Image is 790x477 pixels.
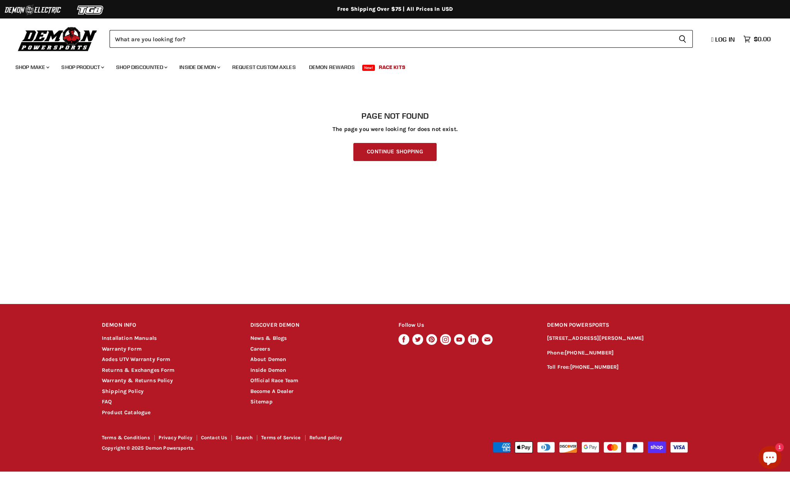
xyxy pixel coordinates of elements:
[739,34,775,45] a: $0.00
[4,3,62,17] img: Demon Electric Logo 2
[15,25,100,52] img: Demon Powersports
[102,435,150,440] a: Terms & Conditions
[110,59,172,75] a: Shop Discounted
[102,126,688,133] p: The page you were looking for does not exist.
[715,35,735,43] span: Log in
[250,356,287,363] a: About Demon
[102,316,236,334] h2: DEMON INFO
[250,388,294,395] a: Become A Dealer
[708,36,739,43] a: Log in
[56,59,109,75] a: Shop Product
[250,398,273,405] a: Sitemap
[102,346,142,352] a: Warranty Form
[754,35,771,43] span: $0.00
[102,388,143,395] a: Shipping Policy
[174,59,225,75] a: Inside Demon
[565,349,614,356] a: [PHONE_NUMBER]
[102,111,688,121] h1: Page not found
[102,398,112,405] a: FAQ
[547,334,688,343] p: [STREET_ADDRESS][PERSON_NAME]
[547,349,688,358] p: Phone:
[110,30,693,48] form: Product
[102,445,396,451] p: Copyright © 2025 Demon Powersports.
[547,363,688,372] p: Toll Free:
[226,59,302,75] a: Request Custom Axles
[159,435,192,440] a: Privacy Policy
[250,316,384,334] h2: DISCOVER DEMON
[102,435,396,443] nav: Footer
[570,364,619,370] a: [PHONE_NUMBER]
[547,316,688,334] h2: DEMON POWERSPORTS
[110,30,672,48] input: Search
[362,65,375,71] span: New!
[373,59,411,75] a: Race Kits
[672,30,693,48] button: Search
[756,446,784,471] inbox-online-store-chat: Shopify online store chat
[250,377,299,384] a: Official Race Team
[102,335,157,341] a: Installation Manuals
[309,435,343,440] a: Refund policy
[102,409,151,416] a: Product Catalogue
[102,377,173,384] a: Warranty & Returns Policy
[10,59,54,75] a: Shop Make
[353,143,436,161] a: Continue Shopping
[102,367,175,373] a: Returns & Exchanges Form
[250,346,270,352] a: Careers
[250,367,287,373] a: Inside Demon
[250,335,287,341] a: News & Blogs
[201,435,228,440] a: Contact Us
[261,435,300,440] a: Terms of Service
[303,59,361,75] a: Demon Rewards
[86,6,704,13] div: Free Shipping Over $75 | All Prices In USD
[102,356,170,363] a: Aodes UTV Warranty Form
[10,56,769,75] ul: Main menu
[398,316,532,334] h2: Follow Us
[236,435,253,440] a: Search
[62,3,120,17] img: TGB Logo 2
